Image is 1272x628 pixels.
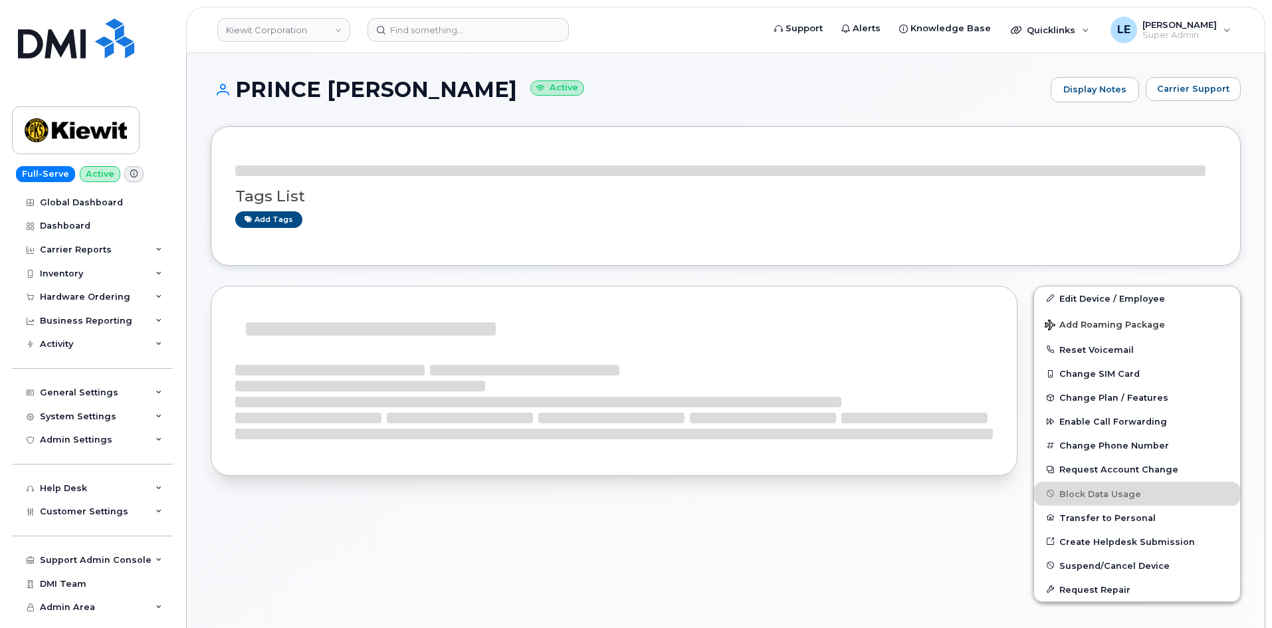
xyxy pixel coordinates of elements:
[1034,338,1240,362] button: Reset Voicemail
[1157,82,1229,95] span: Carrier Support
[1034,457,1240,481] button: Request Account Change
[1034,554,1240,577] button: Suspend/Cancel Device
[1034,310,1240,338] button: Add Roaming Package
[235,211,302,228] a: Add tags
[1059,560,1170,570] span: Suspend/Cancel Device
[1051,77,1139,102] a: Display Notes
[1059,417,1167,427] span: Enable Call Forwarding
[1146,77,1241,101] button: Carrier Support
[530,80,584,96] small: Active
[1034,385,1240,409] button: Change Plan / Features
[1034,530,1240,554] a: Create Helpdesk Submission
[1034,362,1240,385] button: Change SIM Card
[1034,506,1240,530] button: Transfer to Personal
[1059,393,1168,403] span: Change Plan / Features
[211,78,1044,101] h1: PRINCE [PERSON_NAME]
[1034,482,1240,506] button: Block Data Usage
[1034,286,1240,310] a: Edit Device / Employee
[1045,320,1165,332] span: Add Roaming Package
[235,188,1216,205] h3: Tags List
[1034,577,1240,601] button: Request Repair
[1034,409,1240,433] button: Enable Call Forwarding
[1034,433,1240,457] button: Change Phone Number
